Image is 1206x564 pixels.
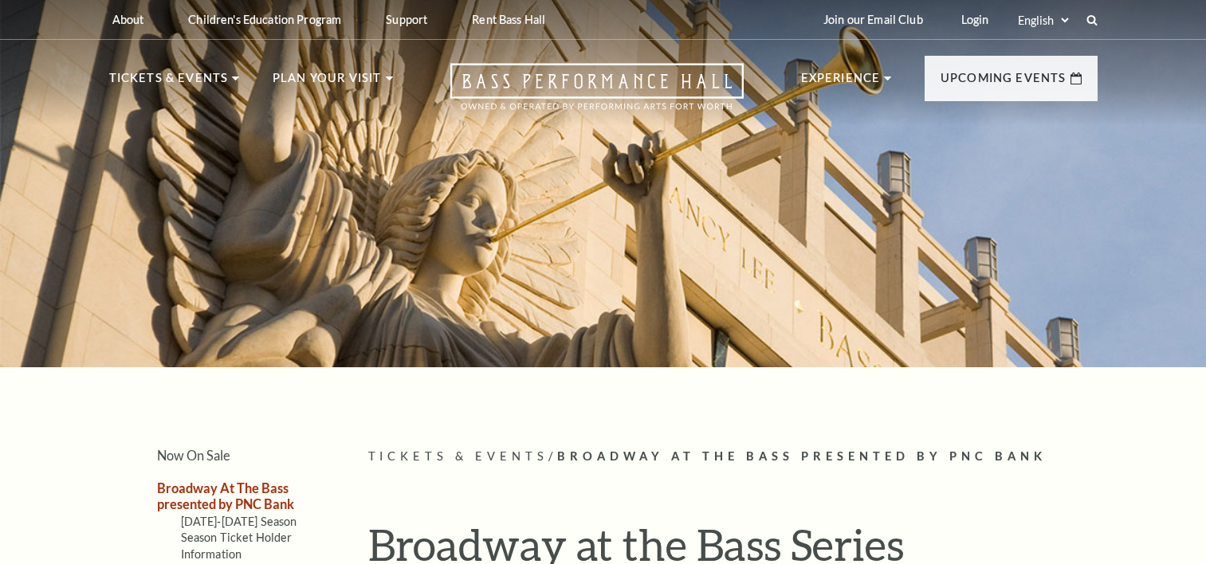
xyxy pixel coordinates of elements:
p: About [112,13,144,26]
span: Broadway At The Bass presented by PNC Bank [557,449,1047,463]
p: Tickets & Events [109,69,229,97]
p: / [368,447,1098,467]
p: Support [386,13,427,26]
p: Experience [801,69,881,97]
select: Select: [1015,13,1071,28]
a: Broadway At The Bass presented by PNC Bank [157,480,294,511]
p: Rent Bass Hall [472,13,545,26]
a: Season Ticket Holder Information [181,531,293,560]
a: Now On Sale [157,448,230,463]
span: Tickets & Events [368,449,549,463]
p: Plan Your Visit [273,69,382,97]
a: [DATE]-[DATE] Season [181,515,297,528]
p: Upcoming Events [941,69,1067,97]
p: Children's Education Program [188,13,341,26]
